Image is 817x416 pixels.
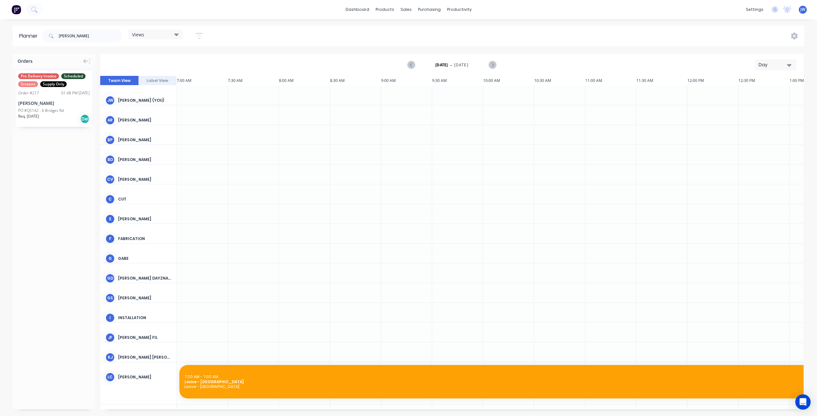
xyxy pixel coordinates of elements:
[118,117,171,123] div: [PERSON_NAME]
[118,177,171,182] div: [PERSON_NAME]
[105,254,115,263] div: G
[408,61,415,69] button: Previous page
[105,313,115,323] div: I
[738,76,790,85] div: 12:30 PM
[100,76,139,85] button: Team View
[118,295,171,301] div: [PERSON_NAME]
[432,76,483,85] div: 9:30 AM
[19,32,41,40] div: Planner
[139,76,177,85] button: Label View
[105,155,115,164] div: BD
[118,157,171,163] div: [PERSON_NAME]
[105,194,115,204] div: C
[61,90,90,96] div: 01:48 PM [DATE]
[687,76,738,85] div: 12:00 PM
[18,81,38,87] span: Screens
[118,256,171,261] div: Gabe
[18,108,64,113] div: PO #Q5142 - 6 Bridges Rd
[118,216,171,222] div: [PERSON_NAME]
[118,335,171,340] div: [PERSON_NAME] Fil
[18,73,59,79] span: Pre Delivery Invoice
[759,62,788,68] div: Day
[489,61,496,69] button: Next page
[18,58,33,64] span: Orders
[118,98,171,103] div: [PERSON_NAME] (You)
[279,76,330,85] div: 8:00 AM
[118,315,171,321] div: Installation
[105,115,115,125] div: AR
[483,76,534,85] div: 10:00 AM
[435,62,448,68] strong: [DATE]
[342,5,372,14] a: dashboard
[372,5,397,14] div: products
[184,374,218,379] span: 7:00 AM - 7:00 AM
[585,76,636,85] div: 11:00 AM
[381,76,432,85] div: 9:00 AM
[118,137,171,143] div: [PERSON_NAME]
[105,96,115,105] div: jw
[743,5,767,14] div: settings
[105,333,115,342] div: JF
[800,7,805,12] span: JW
[228,76,279,85] div: 7:30 AM
[105,135,115,145] div: bp
[454,62,468,68] span: [DATE]
[330,76,381,85] div: 8:30 AM
[18,100,90,106] div: [PERSON_NAME]
[132,31,144,38] span: Views
[118,354,171,360] div: [PERSON_NAME] [PERSON_NAME]
[105,234,115,244] div: F
[40,81,67,87] span: Supply Only
[444,5,475,14] div: productivity
[118,196,171,202] div: Cut
[80,114,90,124] div: Del
[11,5,21,14] img: Factory
[105,214,115,224] div: E
[105,372,115,382] div: LC
[415,5,444,14] div: purchasing
[177,76,228,85] div: 7:00 AM
[636,76,687,85] div: 11:30 AM
[105,274,115,283] div: GD
[61,73,86,79] span: Scheduled
[118,374,171,380] div: [PERSON_NAME]
[795,394,811,410] div: Open Intercom Messenger
[450,61,452,69] span: -
[105,293,115,303] div: GS
[118,275,171,281] div: [PERSON_NAME] Dayznaya
[105,175,115,184] div: Cv
[118,236,171,242] div: Fabrication
[755,59,797,70] button: Day
[18,113,39,119] span: Req. [DATE]
[18,90,39,96] div: Order # 217
[534,76,585,85] div: 10:30 AM
[397,5,415,14] div: sales
[59,30,122,42] input: Search for orders...
[105,353,115,362] div: KJ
